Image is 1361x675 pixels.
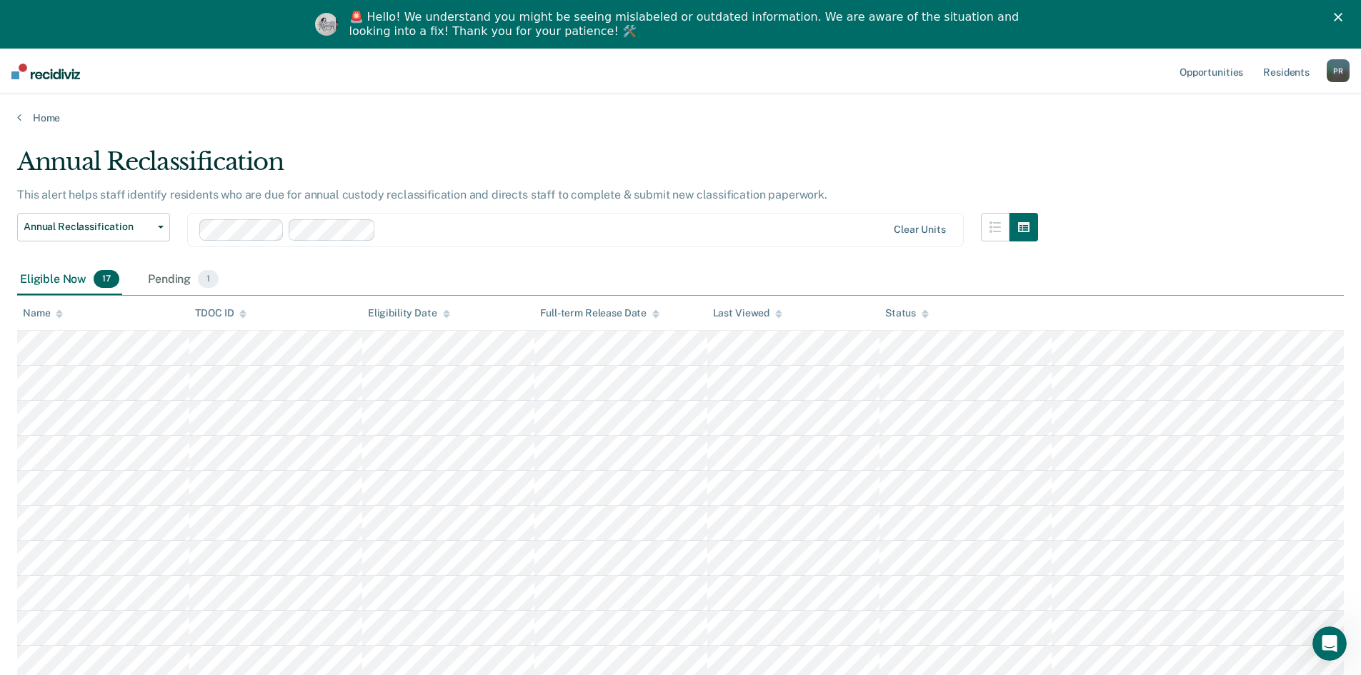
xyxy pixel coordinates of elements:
div: Name [23,307,63,319]
div: Close [1334,13,1348,21]
div: Eligible Now17 [17,264,122,296]
div: Annual Reclassification [17,147,1038,188]
span: Annual Reclassification [24,221,152,233]
div: Last Viewed [713,307,782,319]
button: Annual Reclassification [17,213,170,241]
a: Residents [1260,49,1312,94]
p: This alert helps staff identify residents who are due for annual custody reclassification and dir... [17,188,827,201]
button: PR [1327,59,1350,82]
span: 17 [94,270,119,289]
a: Home [17,111,1344,124]
div: Pending1 [145,264,221,296]
span: 1 [198,270,219,289]
div: P R [1327,59,1350,82]
div: Eligibility Date [368,307,450,319]
div: 🚨 Hello! We understand you might be seeing mislabeled or outdated information. We are aware of th... [349,10,1024,39]
iframe: Intercom live chat [1312,626,1347,661]
img: Profile image for Kim [315,13,338,36]
div: Clear units [894,224,946,236]
div: TDOC ID [195,307,246,319]
img: Recidiviz [11,64,80,79]
a: Opportunities [1177,49,1246,94]
div: Full-term Release Date [540,307,659,319]
div: Status [885,307,929,319]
